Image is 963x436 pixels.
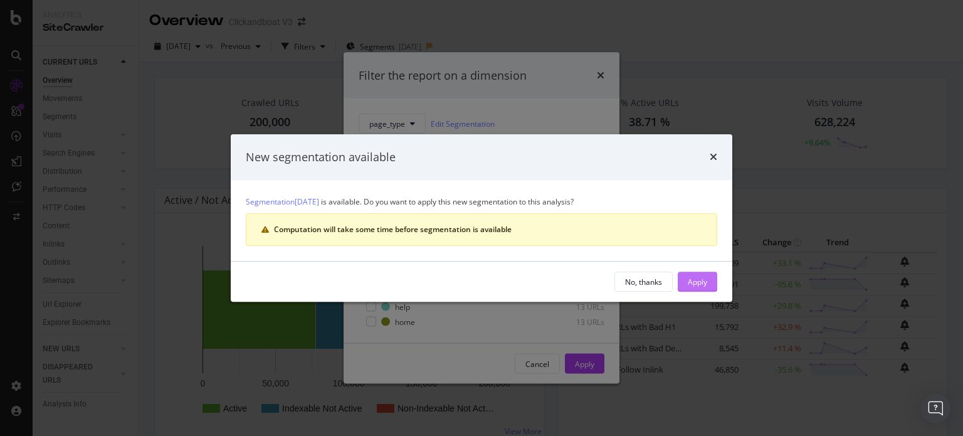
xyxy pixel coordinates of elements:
[688,277,707,287] div: Apply
[274,224,702,235] div: Computation will take some time before segmentation is available
[614,272,673,292] button: No, thanks
[920,393,950,423] div: Open Intercom Messenger
[246,149,396,166] div: New segmentation available
[231,180,732,261] div: is available. Do you want to apply this new segmentation to this analysis?
[678,272,717,292] button: Apply
[710,149,717,166] div: times
[246,195,319,208] a: Segmentation[DATE]
[625,277,662,287] div: No, thanks
[231,134,732,302] div: modal
[246,213,717,246] div: warning banner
